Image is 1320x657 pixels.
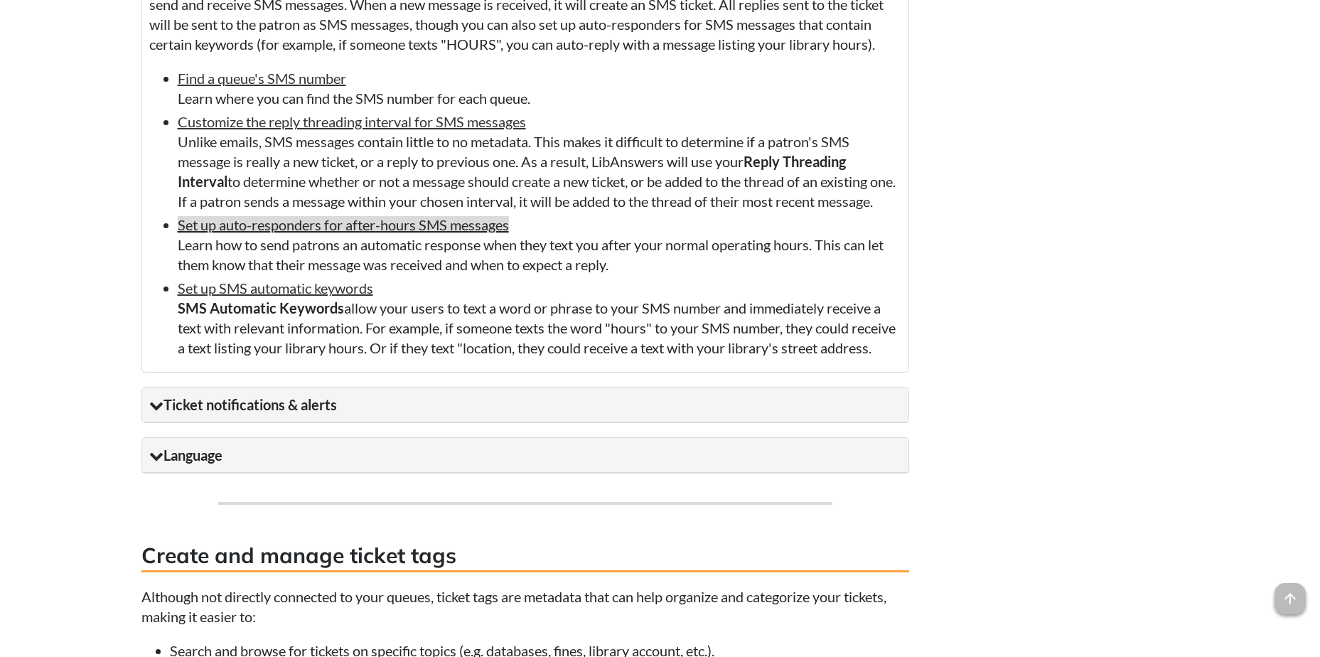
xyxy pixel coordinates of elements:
[178,279,373,297] a: Set up SMS automatic keywords
[141,540,909,572] h3: Create and manage ticket tags
[178,112,901,211] li: ​Unlike emails, SMS messages contain little to no metadata. This makes it difficult to determine ...
[142,438,908,473] summary: Language
[178,70,346,87] a: Find a queue's SMS number
[178,68,901,108] li: Learn where you can find the SMS number for each queue.
[1275,584,1306,602] a: arrow_upward
[142,388,908,422] summary: Ticket notifications & alerts
[141,587,909,626] p: Although not directly connected to your queues, ticket tags are metadata that can help organize a...
[178,153,846,190] strong: Reply Threading Interval
[178,216,509,233] a: Set up auto-responders for after-hours SMS messages
[178,278,901,358] li: allow your users to text a word or phrase to your SMS number and immediately receive a text with ...
[178,215,901,274] li: Learn how to send patrons an automatic response when they text you after your normal operating ho...
[178,113,526,130] a: Customize the reply threading interval for SMS messages
[178,299,344,316] strong: SMS Automatic Keywords
[1275,583,1306,614] span: arrow_upward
